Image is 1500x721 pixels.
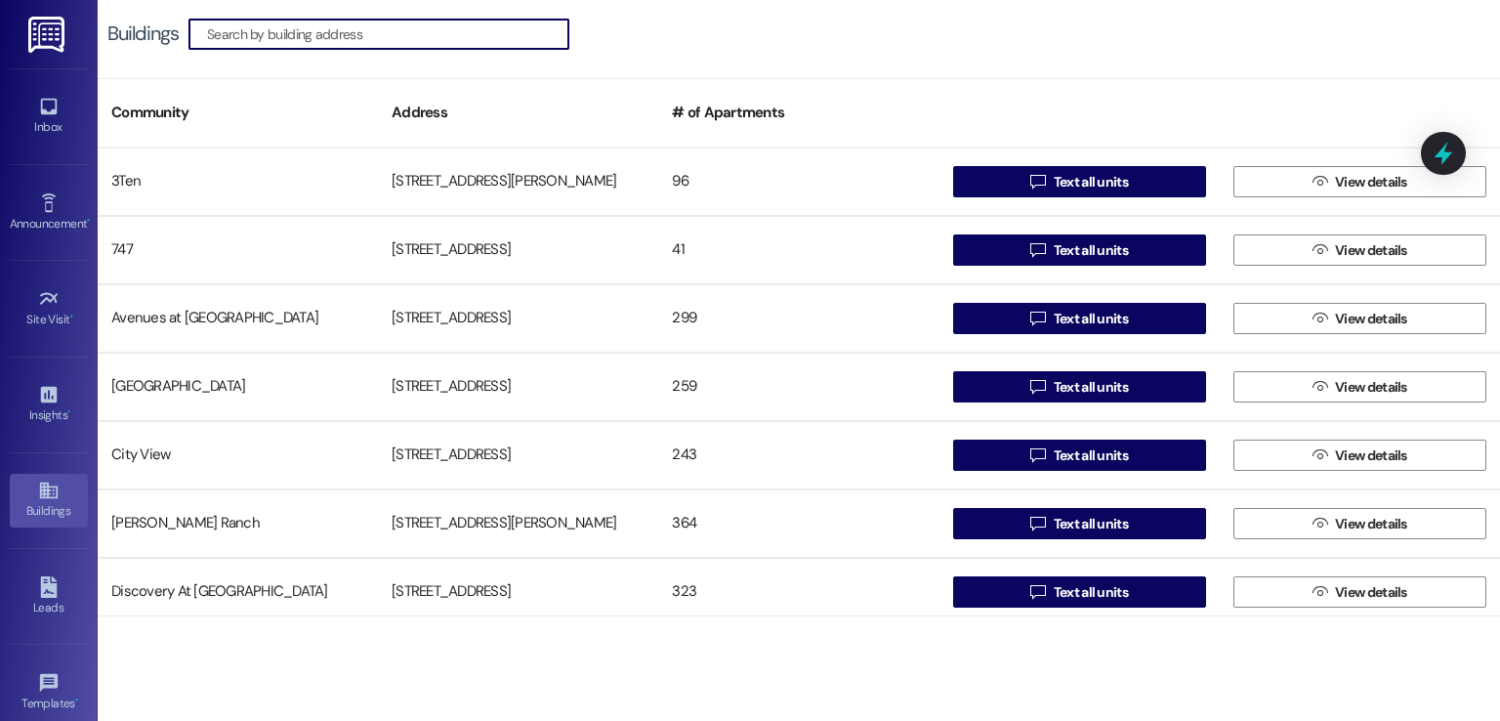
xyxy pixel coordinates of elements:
[70,310,73,323] span: •
[953,303,1206,334] button: Text all units
[378,89,658,137] div: Address
[1054,240,1128,261] span: Text all units
[1054,582,1128,603] span: Text all units
[378,573,658,612] div: [STREET_ADDRESS]
[378,367,658,406] div: [STREET_ADDRESS]
[1054,445,1128,466] span: Text all units
[1312,311,1327,326] i: 
[1030,379,1045,395] i: 
[1335,445,1407,466] span: View details
[98,231,378,270] div: 747
[10,474,88,527] a: Buildings
[953,508,1206,539] button: Text all units
[75,694,78,707] span: •
[98,504,378,543] div: [PERSON_NAME] Ranch
[1233,303,1486,334] button: View details
[1030,516,1045,531] i: 
[10,571,88,623] a: Leads
[953,576,1206,608] button: Text all units
[87,214,90,228] span: •
[98,162,378,201] div: 3Ten
[953,234,1206,266] button: Text all units
[1312,242,1327,258] i: 
[28,17,68,53] img: ResiDesk Logo
[98,299,378,338] div: Avenues at [GEOGRAPHIC_DATA]
[1030,447,1045,463] i: 
[1054,377,1128,398] span: Text all units
[1233,576,1486,608] button: View details
[658,436,938,475] div: 243
[953,166,1206,197] button: Text all units
[1335,377,1407,398] span: View details
[1233,234,1486,266] button: View details
[1312,174,1327,190] i: 
[98,573,378,612] div: Discovery At [GEOGRAPHIC_DATA]
[1312,584,1327,600] i: 
[1335,582,1407,603] span: View details
[1233,371,1486,403] button: View details
[658,367,938,406] div: 259
[1335,172,1407,192] span: View details
[1030,584,1045,600] i: 
[1054,514,1128,534] span: Text all units
[10,378,88,431] a: Insights •
[658,231,938,270] div: 41
[1030,174,1045,190] i: 
[98,436,378,475] div: City View
[1233,508,1486,539] button: View details
[658,504,938,543] div: 364
[1312,379,1327,395] i: 
[1312,447,1327,463] i: 
[1030,242,1045,258] i: 
[1312,516,1327,531] i: 
[378,162,658,201] div: [STREET_ADDRESS][PERSON_NAME]
[953,440,1206,471] button: Text all units
[10,90,88,143] a: Inbox
[658,162,938,201] div: 96
[10,666,88,719] a: Templates •
[1233,440,1486,471] button: View details
[378,231,658,270] div: [STREET_ADDRESS]
[107,23,179,44] div: Buildings
[10,282,88,335] a: Site Visit •
[98,367,378,406] div: [GEOGRAPHIC_DATA]
[1335,309,1407,329] span: View details
[378,504,658,543] div: [STREET_ADDRESS][PERSON_NAME]
[1054,309,1128,329] span: Text all units
[98,89,378,137] div: Community
[1233,166,1486,197] button: View details
[67,405,70,419] span: •
[378,299,658,338] div: [STREET_ADDRESS]
[1335,240,1407,261] span: View details
[1054,172,1128,192] span: Text all units
[378,436,658,475] div: [STREET_ADDRESS]
[658,299,938,338] div: 299
[1030,311,1045,326] i: 
[1335,514,1407,534] span: View details
[658,89,938,137] div: # of Apartments
[953,371,1206,403] button: Text all units
[658,573,938,612] div: 323
[207,21,568,48] input: Search by building address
